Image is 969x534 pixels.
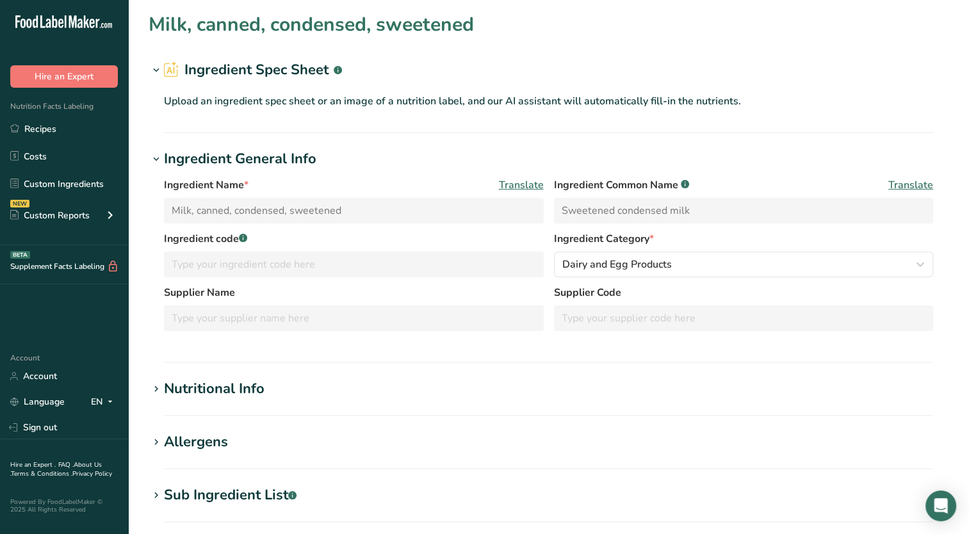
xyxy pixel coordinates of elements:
button: Dairy and Egg Products [554,252,934,277]
div: Open Intercom Messenger [925,490,956,521]
input: Type your ingredient code here [164,252,544,277]
span: Dairy and Egg Products [562,257,672,272]
a: Terms & Conditions . [11,469,72,478]
a: About Us . [10,460,102,478]
div: BETA [10,251,30,259]
div: Custom Reports [10,209,90,222]
span: Translate [499,177,544,193]
h1: Milk, canned, condensed, sweetened [149,10,474,39]
div: Sub Ingredient List [164,485,297,506]
div: EN [91,394,118,410]
span: Ingredient Common Name [554,177,689,193]
button: Hire an Expert [10,65,118,88]
label: Supplier Code [554,285,934,300]
input: Type your supplier code here [554,305,934,331]
label: Supplier Name [164,285,544,300]
label: Ingredient code [164,231,544,247]
div: Allergens [164,432,228,453]
p: Upload an ingredient spec sheet or an image of a nutrition label, and our AI assistant will autom... [164,93,933,109]
input: Type your supplier name here [164,305,544,331]
a: FAQ . [58,460,74,469]
div: NEW [10,200,29,207]
input: Type your ingredient name here [164,198,544,223]
div: Ingredient General Info [164,149,316,170]
span: Ingredient Name [164,177,248,193]
a: Language [10,391,65,413]
a: Privacy Policy [72,469,112,478]
label: Ingredient Category [554,231,934,247]
div: Powered By FoodLabelMaker © 2025 All Rights Reserved [10,498,118,514]
a: Hire an Expert . [10,460,56,469]
input: Type an alternate ingredient name if you have [554,198,934,223]
h2: Ingredient Spec Sheet [164,60,342,81]
span: Translate [888,177,933,193]
div: Nutritional Info [164,378,265,400]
